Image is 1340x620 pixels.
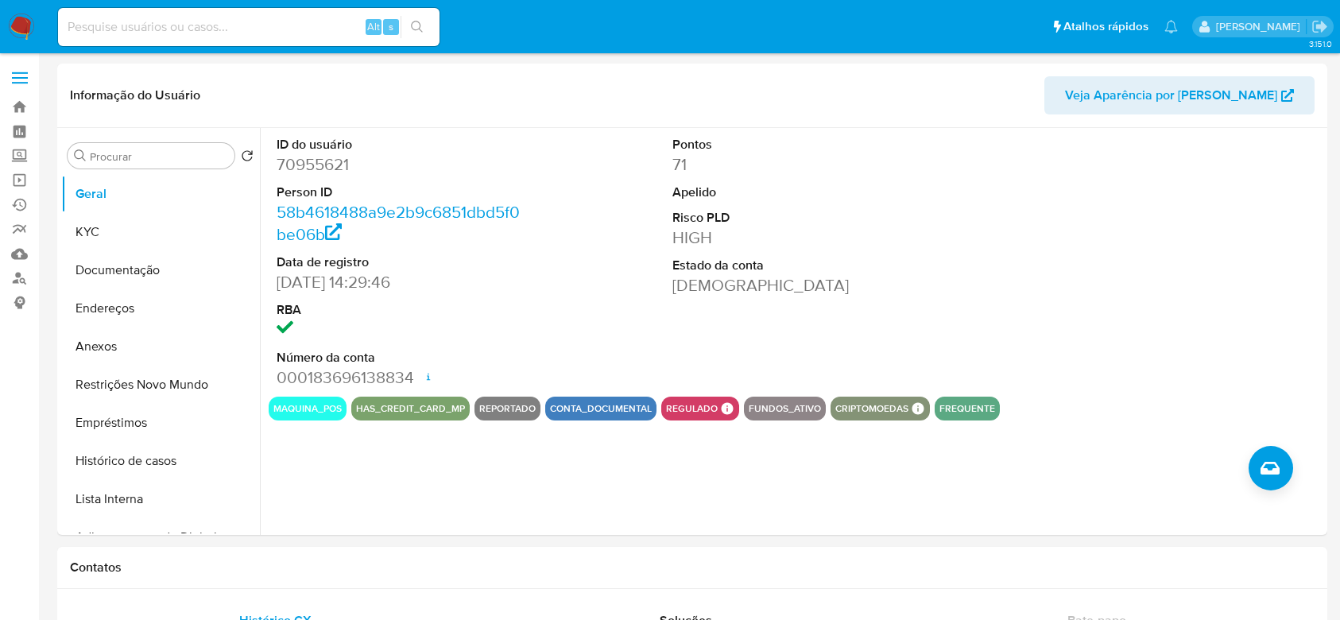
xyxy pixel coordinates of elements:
[61,518,260,556] button: Adiantamentos de Dinheiro
[672,153,920,176] dd: 71
[749,405,821,412] button: fundos_ativo
[277,200,520,246] a: 58b4618488a9e2b9c6851dbd5f0be06b
[356,405,465,412] button: has_credit_card_mp
[273,405,342,412] button: maquina_pos
[277,349,525,366] dt: Número da conta
[666,405,718,412] button: regulado
[61,404,260,442] button: Empréstimos
[58,17,440,37] input: Pesquise usuários ou casos...
[70,87,200,103] h1: Informação do Usuário
[367,19,380,34] span: Alt
[61,480,260,518] button: Lista Interna
[672,274,920,296] dd: [DEMOGRAPHIC_DATA]
[61,289,260,327] button: Endereços
[550,405,652,412] button: conta_documental
[1065,76,1277,114] span: Veja Aparência por [PERSON_NAME]
[277,254,525,271] dt: Data de registro
[61,366,260,404] button: Restrições Novo Mundo
[672,184,920,201] dt: Apelido
[241,149,254,167] button: Retornar ao pedido padrão
[1216,19,1306,34] p: eduardo.dutra@mercadolivre.com
[61,442,260,480] button: Histórico de casos
[277,366,525,389] dd: 000183696138834
[1044,76,1315,114] button: Veja Aparência por [PERSON_NAME]
[1164,20,1178,33] a: Notificações
[61,213,260,251] button: KYC
[479,405,536,412] button: reportado
[401,16,433,38] button: search-icon
[277,271,525,293] dd: [DATE] 14:29:46
[61,327,260,366] button: Anexos
[672,257,920,274] dt: Estado da conta
[70,560,1315,575] h1: Contatos
[61,251,260,289] button: Documentação
[61,175,260,213] button: Geral
[1063,18,1148,35] span: Atalhos rápidos
[277,184,525,201] dt: Person ID
[74,149,87,162] button: Procurar
[277,136,525,153] dt: ID do usuário
[672,209,920,227] dt: Risco PLD
[672,227,920,249] dd: HIGH
[835,405,908,412] button: criptomoedas
[939,405,995,412] button: frequente
[672,136,920,153] dt: Pontos
[277,153,525,176] dd: 70955621
[90,149,228,164] input: Procurar
[277,301,525,319] dt: RBA
[389,19,393,34] span: s
[1311,18,1328,35] a: Sair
